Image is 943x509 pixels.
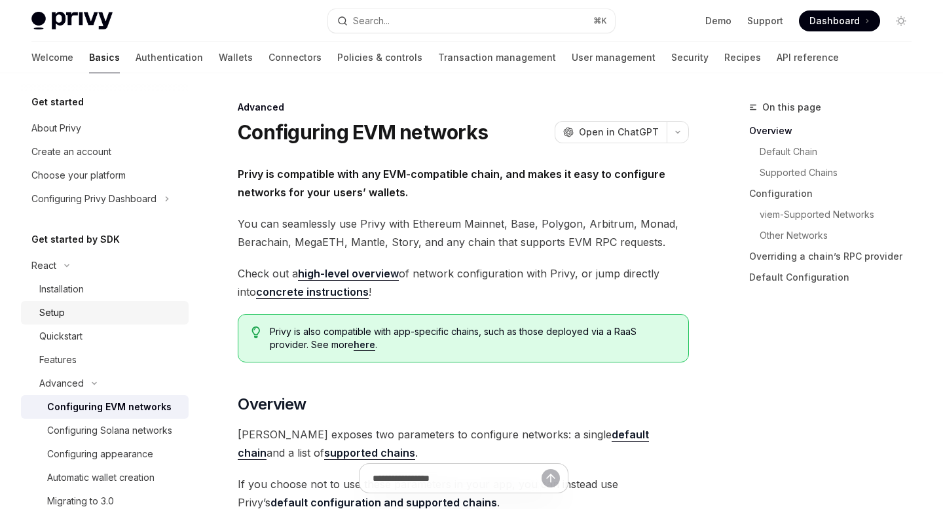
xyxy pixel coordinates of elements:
[21,140,189,164] a: Create an account
[671,42,709,73] a: Security
[31,191,157,207] div: Configuring Privy Dashboard
[21,187,189,211] button: Toggle Configuring Privy Dashboard section
[762,99,821,115] span: On this page
[238,167,665,199] strong: Privy is compatible with any EVM-compatible chain, and makes it easy to configure networks for yo...
[328,9,614,33] button: Open search
[438,42,556,73] a: Transaction management
[749,120,922,141] a: Overview
[238,101,689,114] div: Advanced
[39,281,84,297] div: Installation
[749,225,922,246] a: Other Networks
[39,352,77,368] div: Features
[21,164,189,187] a: Choose your platform
[47,446,153,462] div: Configuring appearance
[270,325,675,351] span: Privy is also compatible with app-specific chains, such as those deployed via a RaaS provider. Se...
[542,469,560,487] button: Send message
[749,267,922,288] a: Default Configuration
[238,264,689,301] span: Check out a of network configuration with Privy, or jump directly into !
[373,464,542,493] input: Ask a question...
[572,42,656,73] a: User management
[21,277,189,301] a: Installation
[555,121,667,143] button: Open in ChatGPT
[31,42,73,73] a: Welcome
[21,372,189,395] button: Toggle Advanced section
[47,399,172,415] div: Configuring EVM networks
[324,446,415,460] a: supported chains
[891,10,912,31] button: Toggle dark mode
[47,470,155,485] div: Automatic wallet creation
[353,13,390,29] div: Search...
[749,183,922,204] a: Configuration
[238,394,306,415] span: Overview
[31,167,126,183] div: Choose your platform
[31,258,56,273] div: React
[251,326,261,338] svg: Tip
[136,42,203,73] a: Authentication
[47,423,172,438] div: Configuring Solana networks
[21,348,189,372] a: Features
[747,14,783,27] a: Support
[238,215,689,251] span: You can seamlessly use Privy with Ethereum Mainnet, Base, Polygon, Arbitrum, Monad, Berachain, Me...
[39,305,65,321] div: Setup
[21,419,189,442] a: Configuring Solana networks
[777,42,839,73] a: API reference
[749,204,922,225] a: viem-Supported Networks
[354,339,375,351] a: here
[724,42,761,73] a: Recipes
[31,12,113,30] img: light logo
[39,376,84,391] div: Advanced
[219,42,253,73] a: Wallets
[799,10,880,31] a: Dashboard
[39,328,83,344] div: Quickstart
[21,395,189,419] a: Configuring EVM networks
[705,14,731,27] a: Demo
[749,141,922,162] a: Default Chain
[256,285,369,299] a: concrete instructions
[31,120,81,136] div: About Privy
[268,42,322,73] a: Connectors
[298,267,399,281] a: high-level overview
[21,442,189,466] a: Configuring appearance
[809,14,860,27] span: Dashboard
[31,144,111,160] div: Create an account
[21,466,189,489] a: Automatic wallet creation
[21,116,189,140] a: About Privy
[21,301,189,325] a: Setup
[238,120,488,144] h1: Configuring EVM networks
[593,16,607,26] span: ⌘ K
[749,246,922,267] a: Overriding a chain’s RPC provider
[337,42,422,73] a: Policies & controls
[21,254,189,277] button: Toggle React section
[31,94,84,110] h5: Get started
[31,232,120,247] h5: Get started by SDK
[89,42,120,73] a: Basics
[238,425,689,462] span: [PERSON_NAME] exposes two parameters to configure networks: a single and a list of .
[579,126,659,139] span: Open in ChatGPT
[749,162,922,183] a: Supported Chains
[47,493,114,509] div: Migrating to 3.0
[21,325,189,348] a: Quickstart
